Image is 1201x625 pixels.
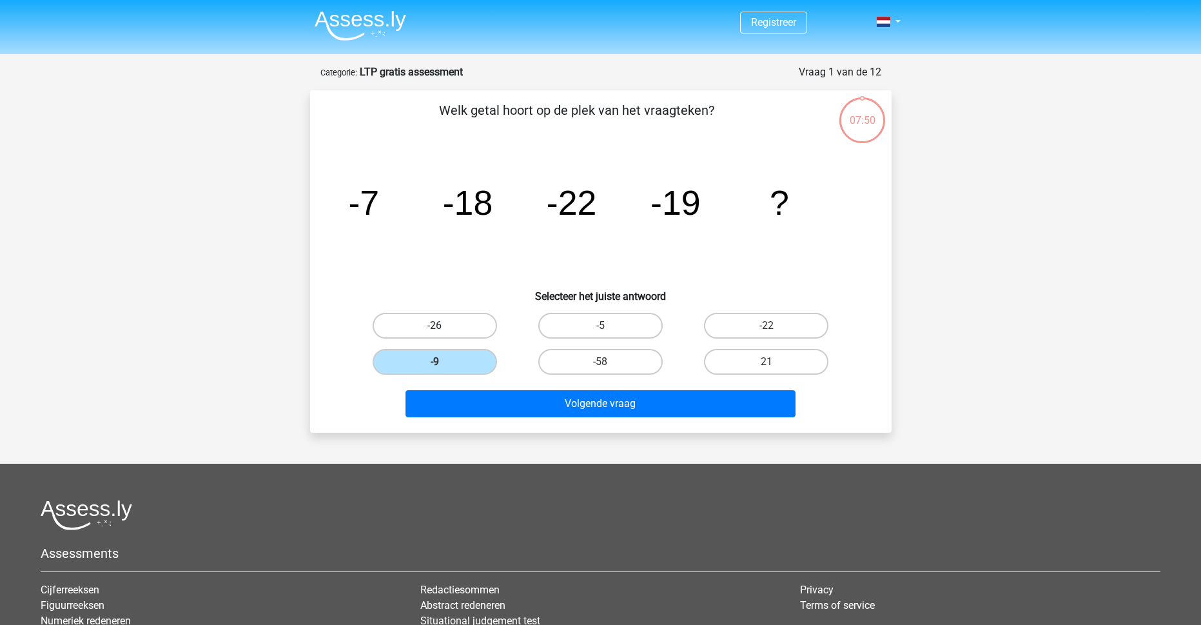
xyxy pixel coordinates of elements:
[704,313,828,339] label: -22
[800,584,834,596] a: Privacy
[442,183,493,222] tspan: -18
[331,280,871,303] h6: Selecteer het juiste antwoord
[770,183,789,222] tspan: ?
[315,10,406,41] img: Assessly
[373,349,497,375] label: -9
[41,546,1160,561] h5: Assessments
[331,101,823,139] p: Welk getal hoort op de plek van het vraagteken?
[838,96,886,128] div: 07:50
[420,599,505,611] a: Abstract redeneren
[348,183,379,222] tspan: -7
[751,16,796,28] a: Registreer
[41,500,132,530] img: Assessly logo
[320,68,357,77] small: Categorie:
[405,390,796,417] button: Volgende vraag
[704,349,828,375] label: 21
[800,599,875,611] a: Terms of service
[373,313,497,339] label: -26
[538,349,663,375] label: -58
[799,64,881,80] div: Vraag 1 van de 12
[650,183,701,222] tspan: -19
[538,313,663,339] label: -5
[360,66,463,78] strong: LTP gratis assessment
[420,584,500,596] a: Redactiesommen
[546,183,596,222] tspan: -22
[41,584,99,596] a: Cijferreeksen
[41,599,104,611] a: Figuurreeksen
